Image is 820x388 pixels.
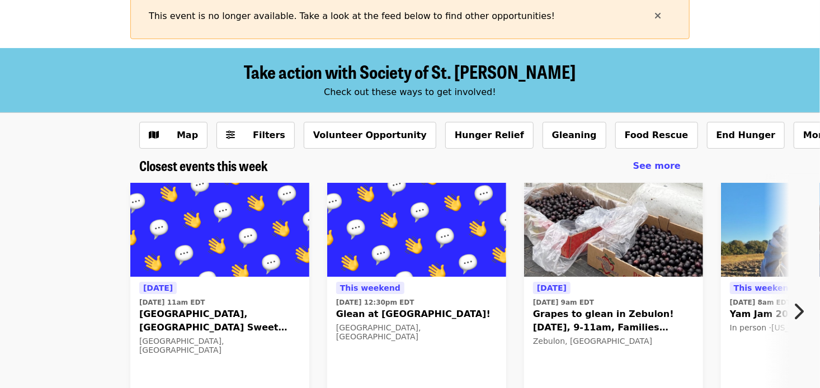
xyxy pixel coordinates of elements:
[336,297,414,307] time: [DATE] 12:30pm EDT
[149,130,159,140] i: map icon
[533,337,694,346] div: Zebulon, [GEOGRAPHIC_DATA]
[615,122,698,149] button: Food Rescue
[633,159,681,173] a: See more
[524,183,703,277] img: Grapes to glean in Zebulon! Tuesday 9/30/2025, 9-11am, Families welcome! organized by Society of ...
[177,130,198,140] span: Map
[139,307,300,334] span: [GEOGRAPHIC_DATA], [GEOGRAPHIC_DATA] Sweet Potatoes!
[216,122,295,149] button: Filters (0 selected)
[149,3,671,30] div: This event is no longer available. Take a look at the feed below to find other opportunities!
[130,183,309,277] img: Farmville, VA Sweet Potatoes! organized by Society of St. Andrew
[253,130,285,140] span: Filters
[633,160,681,171] span: See more
[143,283,173,292] span: [DATE]
[139,337,300,356] div: [GEOGRAPHIC_DATA], [GEOGRAPHIC_DATA]
[793,301,804,322] i: chevron-right icon
[730,323,816,332] span: In person · [US_STATE]
[130,158,690,174] div: Closest events this week
[139,158,268,174] a: Closest events this week
[730,297,791,307] time: [DATE] 8am EDT
[336,323,497,342] div: [GEOGRAPHIC_DATA], [GEOGRAPHIC_DATA]
[734,283,794,292] span: This weekend
[139,297,205,307] time: [DATE] 11am EDT
[336,307,497,321] span: Glean at [GEOGRAPHIC_DATA]!
[139,155,268,175] span: Closest events this week
[226,130,235,140] i: sliders-h icon
[327,183,506,277] img: Glean at Lynchburg Community Market! organized by Society of St. Andrew
[707,122,785,149] button: End Hunger
[533,297,594,307] time: [DATE] 9am EDT
[304,122,436,149] button: Volunteer Opportunity
[644,3,671,30] button: times
[445,122,534,149] button: Hunger Relief
[543,122,606,149] button: Gleaning
[139,122,208,149] button: Show map view
[654,11,661,21] i: times icon
[533,307,694,334] span: Grapes to glean in Zebulon! [DATE], 9-11am, Families welcome!
[537,283,567,292] span: [DATE]
[340,283,400,292] span: This weekend
[244,58,576,84] span: Take action with Society of St. [PERSON_NAME]
[783,296,820,327] button: Next item
[139,86,681,99] div: Check out these ways to get involved!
